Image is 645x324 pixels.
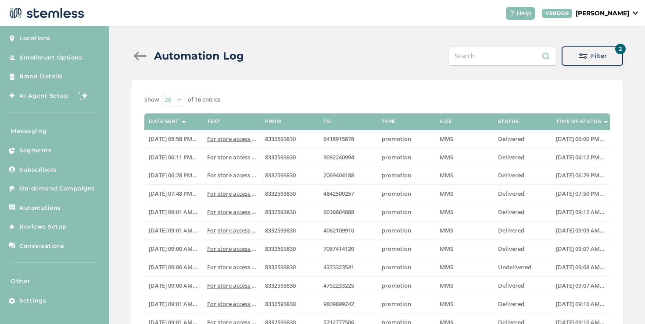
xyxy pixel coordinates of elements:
[149,300,205,308] span: [DATE] 09:01 AM PDT
[182,121,186,123] img: icon-sort-1e1d7615.svg
[601,282,645,324] iframe: Chat Widget
[207,263,614,271] span: For store access click link & enter password: "[SECURITY_DATA]" Use code 'HCW20' for 20% OFF at c...
[382,300,431,308] label: promotion
[440,208,453,216] span: MMS
[382,245,431,253] label: promotion
[615,44,626,54] div: 2
[149,263,205,271] span: [DATE] 09:00 AM PDT
[440,282,489,289] label: MMS
[556,172,606,179] label: 10/05/2025 06:29 PM PDT
[382,264,431,271] label: promotion
[440,190,489,197] label: MMS
[149,172,198,179] label: 10/05/2025 06:28 PM PDT
[207,264,257,271] label: For store access click link & enter password: "goodhealth" Use code 'HCW20' for 20% OFF at checko...
[19,222,67,231] span: Reviews Setup
[323,227,373,234] label: 4062109910
[542,9,572,18] div: VENDOR
[440,245,453,253] span: MMS
[323,190,373,197] label: 4842500257
[19,92,68,100] span: AI Agent Setup
[149,282,205,289] span: [DATE] 09:00 AM PDT
[498,245,524,253] span: Delivered
[265,135,315,143] label: 8332593830
[207,245,614,253] span: For store access click link & enter password: "[SECURITY_DATA]" Use code 'HCW20' for 20% OFF at c...
[207,282,614,289] span: For store access click link & enter password: "[SECURITY_DATA]" Use code 'HCW20' for 20% OFF at c...
[556,264,606,271] label: 10/06/2025 09:08 AM PDT
[556,190,612,197] span: [DATE] 07:50 PM PDT
[440,135,489,143] label: MMS
[323,154,373,161] label: 9092240994
[440,208,489,216] label: MMS
[556,245,612,253] span: [DATE] 09:07 AM PDT
[382,208,411,216] span: promotion
[382,171,411,179] span: promotion
[498,300,524,308] span: Delivered
[265,227,315,234] label: 8332593830
[149,264,198,271] label: 10/06/2025 09:00 AM PDT
[498,300,548,308] label: Delivered
[265,263,296,271] span: 8332593830
[440,172,489,179] label: MMS
[19,146,51,155] span: Segments
[144,95,159,104] label: Show
[440,154,489,161] label: MMS
[509,11,515,16] img: icon-help-white-03924b79.svg
[265,171,296,179] span: 8332593830
[265,119,281,124] label: From
[207,245,257,253] label: For store access click link & enter password: "goodhealth" Use code 'HCW20' for 20% OFF at checko...
[265,190,315,197] label: 8332593830
[19,204,61,212] span: Automations
[604,121,608,123] img: icon-sort-1e1d7615.svg
[556,226,612,234] span: [DATE] 09:09 AM PDT
[207,153,614,161] span: For store access click link & enter password: "[SECURITY_DATA]" Use code 'HCW20' for 20% OFF at c...
[498,135,548,143] label: Delivered
[440,300,489,308] label: MMS
[440,226,453,234] span: MMS
[556,263,612,271] span: [DATE] 09:08 AM PDT
[440,282,453,289] span: MMS
[440,135,453,143] span: MMS
[498,119,519,124] label: Status
[149,245,198,253] label: 10/06/2025 09:00 AM PDT
[576,9,629,18] p: [PERSON_NAME]
[207,190,257,197] label: For store access click link & enter password: "goodhealth" Use code 'HCW20' for 20% OFF at checko...
[265,226,296,234] span: 8332593830
[188,95,220,104] label: of 16 entries
[323,171,354,179] span: 2069404188
[323,190,354,197] span: 4842500257
[19,34,50,43] span: Locations
[498,153,524,161] span: Delivered
[149,208,205,216] span: [DATE] 09:01 AM PDT
[154,48,244,64] h2: Automation Log
[19,53,82,62] span: Enrollment Options
[207,300,257,308] label: For store access click link & enter password: "goodhealth" Use code 'HCW20' for 20% OFF at checko...
[265,135,296,143] span: 8332593830
[440,227,489,234] label: MMS
[440,263,453,271] span: MMS
[556,300,606,308] label: 10/06/2025 09:10 AM PDT
[265,300,315,308] label: 8332593830
[19,242,64,250] span: Conversations
[207,172,257,179] label: For store access click link & enter password: "goodhealth" Use code 'HCW20' for 20% OFF at checko...
[498,208,524,216] span: Delivered
[382,154,431,161] label: promotion
[382,300,411,308] span: promotion
[207,208,257,216] label: For store access click link & enter password: "goodhealth" Use code 'HCW20' for 20% OFF at checko...
[556,190,606,197] label: 10/05/2025 07:50 PM PDT
[498,135,524,143] span: Delivered
[556,300,612,308] span: [DATE] 09:10 AM PDT
[149,208,198,216] label: 10/06/2025 09:01 AM PDT
[498,208,548,216] label: Delivered
[323,208,354,216] span: 6036604888
[440,119,451,124] label: Size
[149,226,205,234] span: [DATE] 09:01 AM PDT
[498,172,548,179] label: Delivered
[265,245,315,253] label: 8332593830
[323,208,373,216] label: 6036604888
[323,300,373,308] label: 9809899242
[265,154,315,161] label: 8332593830
[323,172,373,179] label: 2069404188
[556,153,612,161] span: [DATE] 06:12 PM PDT
[149,135,198,143] label: 10/05/2025 05:58 PM PDT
